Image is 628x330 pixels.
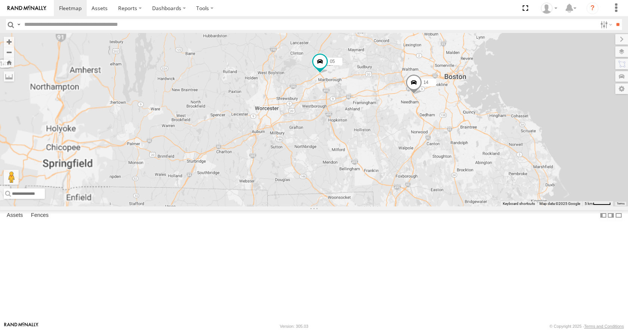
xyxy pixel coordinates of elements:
[539,202,580,206] span: Map data ©2025 Google
[600,210,607,221] label: Dock Summary Table to the Left
[7,6,46,11] img: rand-logo.svg
[582,201,613,206] button: Map Scale: 5 km per 44 pixels
[615,84,628,94] label: Map Settings
[503,201,535,206] button: Keyboard shortcuts
[4,323,39,330] a: Visit our Website
[607,210,615,221] label: Dock Summary Table to the Right
[16,19,22,30] label: Search Query
[27,211,52,221] label: Fences
[587,2,598,14] i: ?
[4,47,14,57] button: Zoom out
[280,324,308,329] div: Version: 305.03
[617,202,625,205] a: Terms
[4,71,14,82] label: Measure
[330,59,335,64] span: 05
[4,37,14,47] button: Zoom in
[615,210,622,221] label: Hide Summary Table
[584,324,624,329] a: Terms and Conditions
[4,170,19,185] button: Drag Pegman onto the map to open Street View
[549,324,624,329] div: © Copyright 2025 -
[538,3,560,14] div: Aaron Kuchrawy
[597,19,613,30] label: Search Filter Options
[3,211,27,221] label: Assets
[4,57,14,67] button: Zoom Home
[424,80,428,85] span: 14
[585,202,593,206] span: 5 km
